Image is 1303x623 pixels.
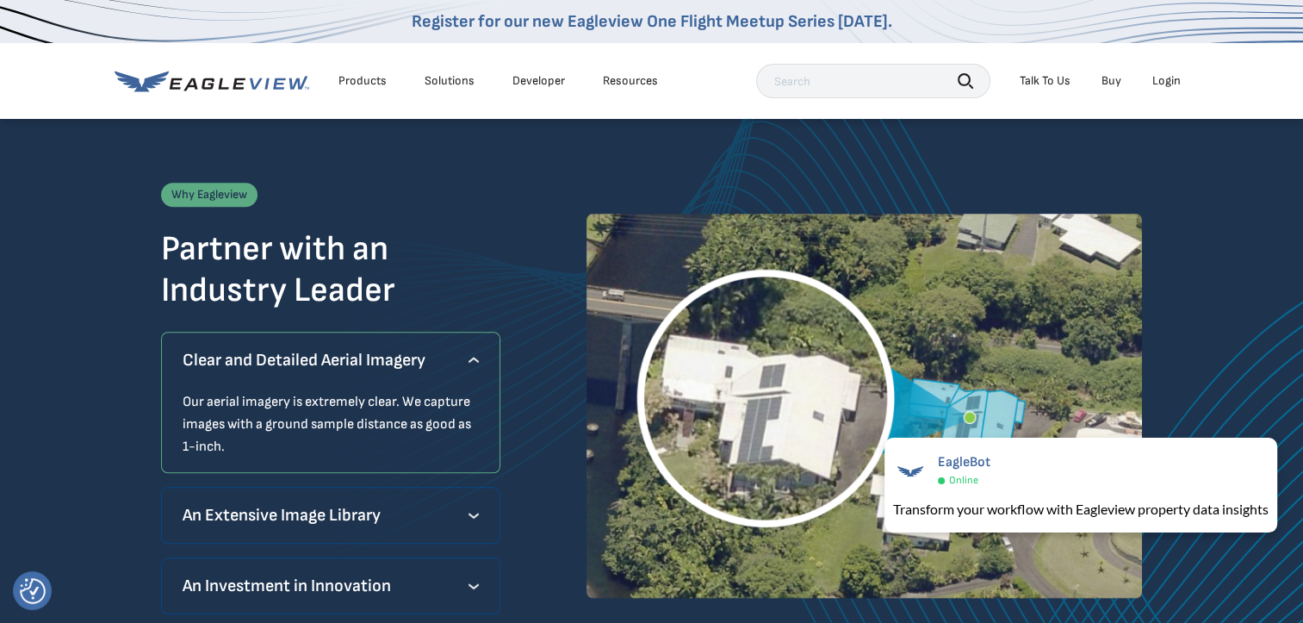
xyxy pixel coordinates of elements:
div: Transform your workflow with Eagleview property data insights [893,499,1269,520]
div: Login [1152,73,1181,89]
div: Products [338,73,387,89]
img: EagleBot [893,454,928,489]
div: Solutions [425,73,475,89]
p: Why Eagleview [161,183,257,207]
p: Our aerial imagery is extremely clear. We capture images with a ground sample distance as good as... [183,391,480,458]
input: Search [756,64,990,98]
span: Online [949,474,978,487]
a: Buy [1101,73,1121,89]
h2: Partner with an Industry Leader [161,228,501,311]
div: Talk To Us [1020,73,1070,89]
button: Consent Preferences [20,578,46,604]
span: EagleBot [938,454,990,470]
p: Clear and Detailed Aerial Imagery [183,346,480,374]
a: Developer [512,73,565,89]
a: Register for our new Eagleview One Flight Meetup Series [DATE]. [412,11,892,32]
div: Resources [603,73,658,89]
p: An Investment in Innovation [183,572,480,600]
p: An Extensive Image Library [183,502,480,529]
img: Revisit consent button [20,578,46,604]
